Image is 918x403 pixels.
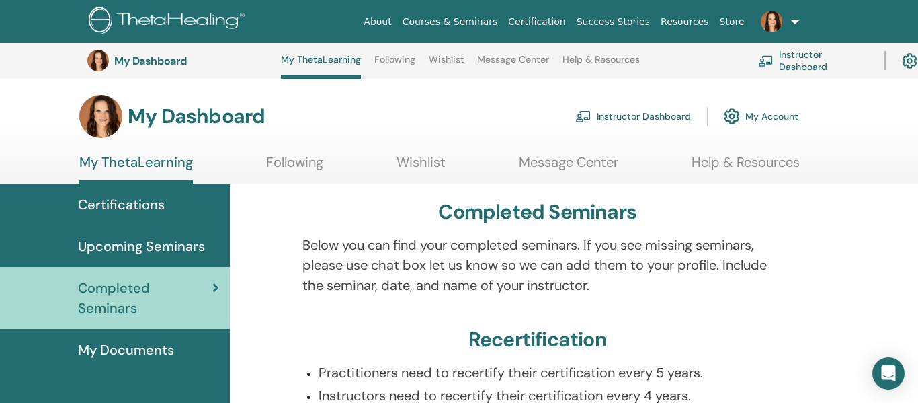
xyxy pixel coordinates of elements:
span: Completed Seminars [78,278,212,318]
span: My Documents [78,340,174,360]
h3: Completed Seminars [438,200,636,224]
a: Instructor Dashboard [575,102,691,131]
img: chalkboard-teacher.svg [575,110,591,122]
a: Following [266,154,323,180]
p: Below you can find your completed seminars. If you see missing seminars, please use chat box let ... [302,235,772,295]
p: Practitioners need to recertify their certification every 5 years. [319,363,772,383]
a: Certification [503,9,571,34]
h3: My Dashboard [128,104,265,129]
div: Open Intercom Messenger [872,357,905,390]
img: default.jpg [87,50,109,71]
a: Resources [655,9,714,34]
a: Instructor Dashboard [758,46,868,75]
img: cog.svg [902,50,917,72]
h3: My Dashboard [114,54,249,67]
a: My ThetaLearning [281,54,361,79]
a: Courses & Seminars [397,9,503,34]
a: Wishlist [429,54,464,75]
a: Success Stories [571,9,655,34]
a: Help & Resources [692,154,800,180]
a: Help & Resources [562,54,640,75]
h3: Recertification [468,328,607,352]
a: My ThetaLearning [79,154,193,184]
img: cog.svg [724,105,740,128]
img: default.jpg [79,95,122,138]
img: default.jpg [761,11,782,32]
img: logo.png [89,7,249,37]
a: Message Center [519,154,618,180]
span: Upcoming Seminars [78,236,205,256]
a: About [358,9,397,34]
img: chalkboard-teacher.svg [758,55,774,67]
a: Message Center [477,54,549,75]
a: Store [714,9,750,34]
a: Following [374,54,415,75]
span: Certifications [78,194,165,215]
a: My Account [724,102,798,131]
a: Wishlist [397,154,446,180]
